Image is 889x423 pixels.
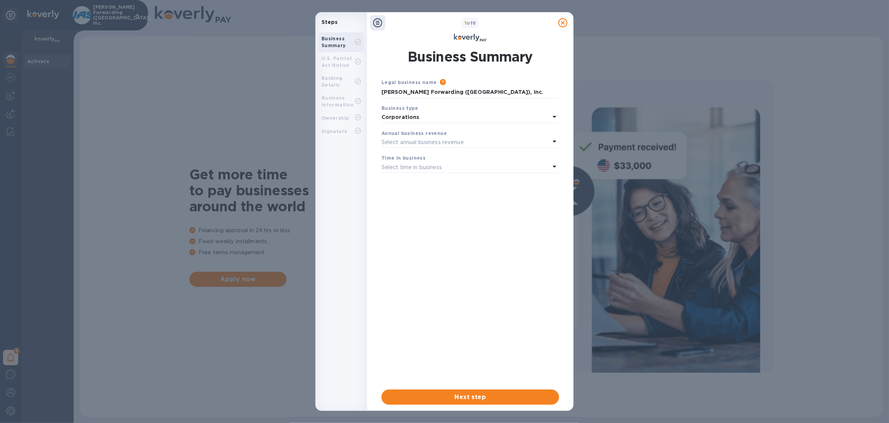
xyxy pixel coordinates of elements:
b: Signature [322,128,348,134]
input: Enter legal business name [381,87,559,98]
button: Next step [381,390,559,405]
b: Ownership [322,115,349,121]
b: Steps [322,19,338,25]
b: Business Summary [322,36,346,48]
p: Select annual business revenue [381,138,464,146]
b: U.S. Patriot Act Notice [322,55,352,68]
b: Annual business revenue [381,130,447,136]
h1: Business Summary [408,47,533,66]
span: Next step [388,393,553,402]
b: Legal business name [381,79,437,85]
b: Business Information [322,95,353,108]
span: 1 [465,20,467,26]
b: Business type [381,105,418,111]
b: of 6 [465,20,476,26]
b: Banking Details [322,75,343,88]
b: Corporations [381,114,419,120]
b: Time in business [381,155,426,161]
p: Select time in business [381,163,442,171]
